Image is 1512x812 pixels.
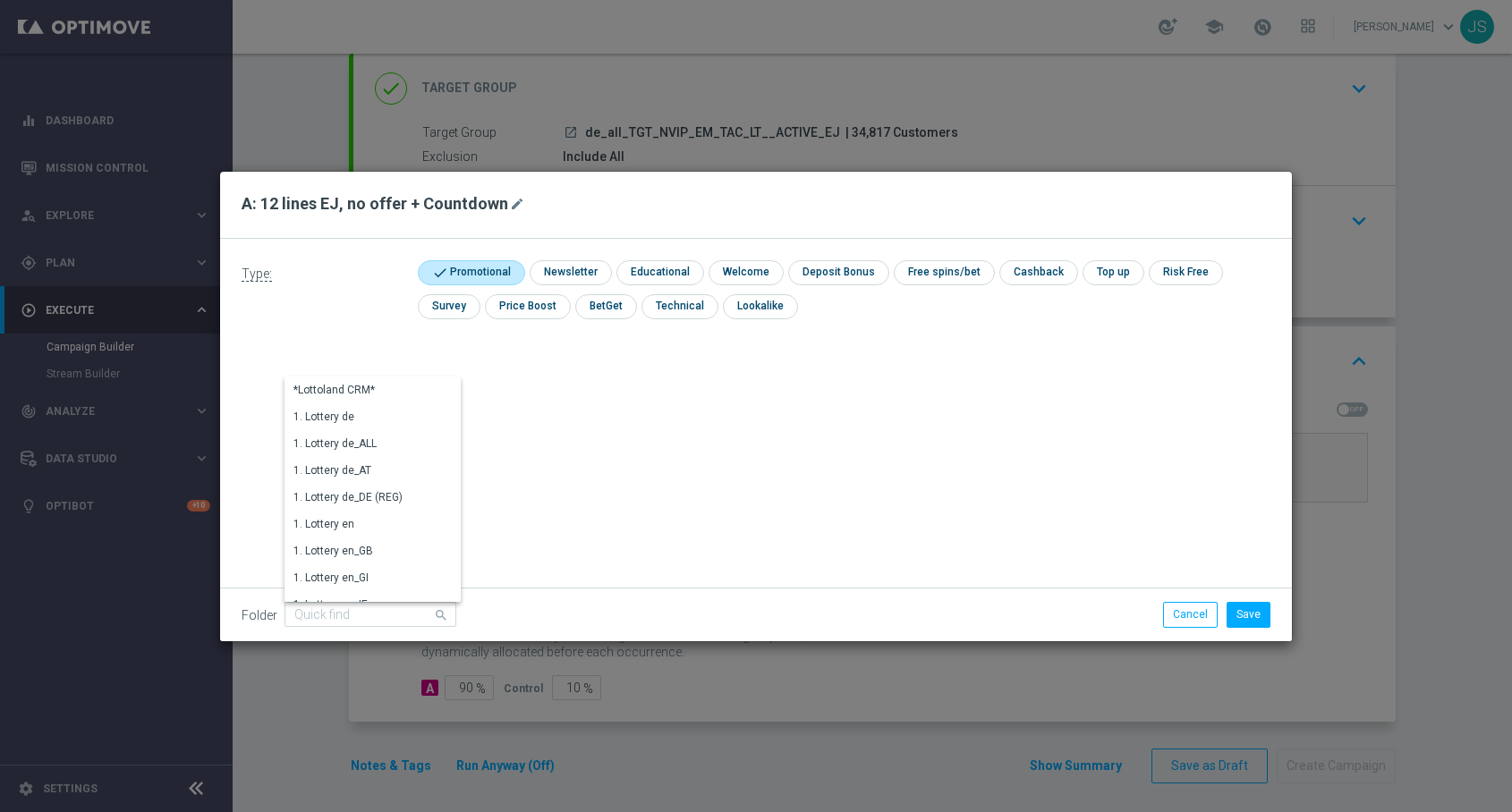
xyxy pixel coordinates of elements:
[508,193,531,215] button: mode_edit
[293,409,354,425] div: 1. Lottery de
[285,565,429,592] div: Press SPACE to select this row.
[285,458,429,485] div: Press SPACE to select this row.
[293,543,373,559] div: 1. Lottery en_GB
[1163,602,1218,627] button: Cancel
[285,377,429,404] div: Press SPACE to select this row.
[285,512,429,538] div: Press SPACE to select this row.
[293,570,369,586] div: 1. Lottery en_GI
[510,197,524,211] i: mode_edit
[1227,602,1270,627] button: Save
[293,516,354,532] div: 1. Lottery en
[285,485,429,512] div: Press SPACE to select this row.
[293,596,368,613] div: 1. Lottery en_IE
[285,404,429,431] div: Press SPACE to select this row.
[242,193,508,215] h2: A: 12 lines EJ, no offer + Countdown
[285,602,456,627] input: Quick find
[285,538,429,565] div: Press SPACE to select this row.
[293,382,375,398] div: *Lottoland CRM*
[434,604,450,623] i: search
[242,608,277,623] label: Folder
[293,462,371,478] div: 1. Lottery de_AT
[242,266,272,282] span: Type:
[293,489,403,505] div: 1. Lottery de_DE (REG)
[293,436,377,452] div: 1. Lottery de_ALL
[285,431,429,458] div: Press SPACE to select this row.
[285,592,429,619] div: Press SPACE to select this row.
